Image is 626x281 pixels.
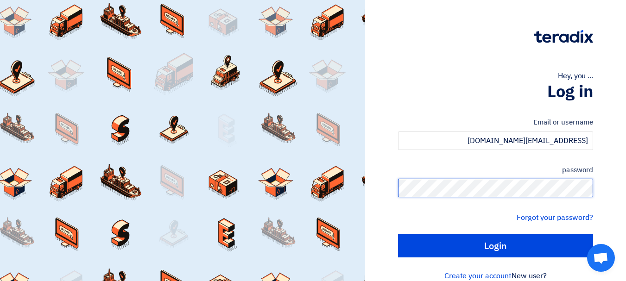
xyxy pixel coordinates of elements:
[533,117,593,127] font: Email or username
[587,244,615,272] div: Open chat
[562,165,593,175] font: password
[398,131,593,150] input: Enter your work email or username...
[517,212,593,223] a: Forgot your password?
[547,79,593,104] font: Log in
[534,30,593,43] img: Teradix logo
[398,234,593,257] input: Login
[558,70,593,81] font: Hey, you ...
